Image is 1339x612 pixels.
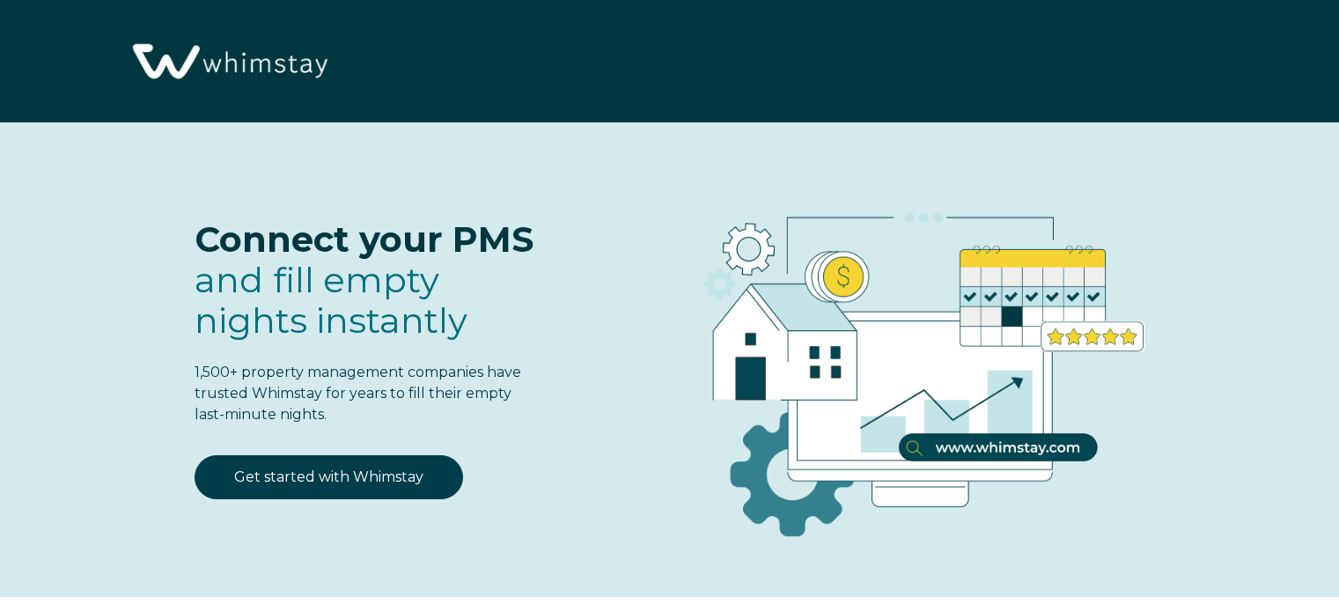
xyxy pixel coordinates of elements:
[123,9,334,116] img: Whimstay Logo-02 1
[195,258,467,342] span: fill empty nights instantly
[195,455,463,499] a: Get started with Whimstay
[195,218,533,261] span: Connect your PMS
[195,364,521,423] span: 1,500+ property management companies have trusted Whimstay for years to fill their empty last-min...
[195,258,467,342] span: and
[604,158,1224,564] img: RBO Ilustrations-03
